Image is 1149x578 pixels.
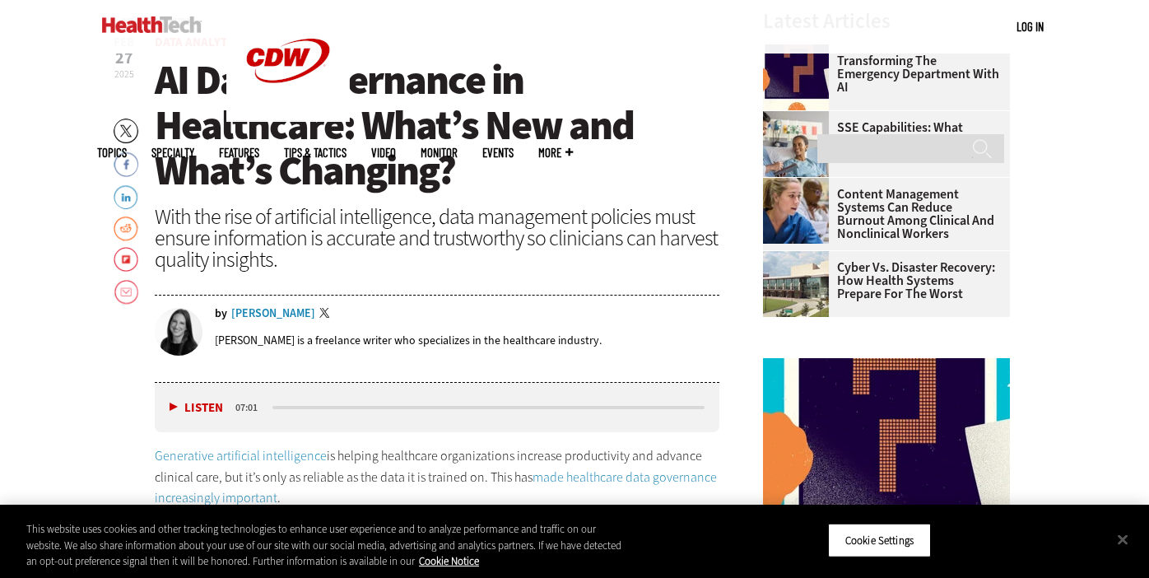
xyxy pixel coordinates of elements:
a: Tips & Tactics [284,147,347,159]
a: CDW [226,109,350,126]
a: University of Vermont Medical Center’s main campus [763,251,837,264]
img: Erin Laviola [155,308,202,356]
button: Cookie Settings [828,523,931,557]
a: More information about your privacy [419,554,479,568]
a: [PERSON_NAME] [231,308,315,319]
span: More [538,147,573,159]
div: media player [155,383,719,432]
span: by [215,308,227,319]
a: Twitter [319,308,334,321]
a: Log in [1016,19,1044,34]
a: Features [219,147,259,159]
div: This website uses cookies and other tracking technologies to enhance user experience and to analy... [26,521,632,570]
img: Doctor speaking with patient [763,111,829,177]
button: Close [1105,521,1141,557]
a: Events [482,147,514,159]
div: User menu [1016,18,1044,35]
span: Specialty [151,147,194,159]
button: Listen [170,402,223,414]
a: Generative artificial intelligence [155,447,327,464]
div: duration [233,400,270,415]
img: nurses talk in front of desktop computer [763,178,829,244]
a: Content Management Systems Can Reduce Burnout Among Clinical and Nonclinical Workers [763,188,1000,240]
p: [PERSON_NAME] is a freelance writer who specializes in the healthcare industry. [215,333,602,348]
img: illustration of question mark [763,358,1010,543]
p: is helping healthcare organizations increase productivity and advance clinical care, but it’s onl... [155,445,719,509]
span: Topics [97,147,127,159]
img: University of Vermont Medical Center’s main campus [763,251,829,317]
a: Video [371,147,396,159]
div: With the rise of artificial intelligence, data management policies must ensure information is acc... [155,206,719,270]
a: nurses talk in front of desktop computer [763,178,837,191]
a: Cyber vs. Disaster Recovery: How Health Systems Prepare for the Worst [763,261,1000,301]
a: MonITor [421,147,458,159]
img: Home [102,16,202,33]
